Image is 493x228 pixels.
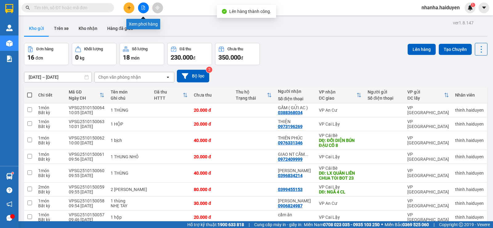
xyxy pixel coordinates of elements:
div: THIÊN PHÚC [278,135,313,140]
div: Đơn hàng [36,47,53,51]
div: 0396834214 [278,173,303,178]
div: 09:54 [DATE] [69,203,104,208]
div: VP [GEOGRAPHIC_DATA] [407,135,449,145]
button: Khối lượng0kg [72,43,116,65]
span: 0 [75,54,79,61]
svg: open [165,75,170,80]
span: Miền Bắc [385,221,429,228]
div: Ghi chú [111,96,148,101]
div: DĐ: LX QUÂN LIÊN CHUA TOI BOT 23 [319,171,361,180]
div: 1 món [38,105,63,110]
span: aim [155,6,160,10]
div: 09:55 [DATE] [69,189,104,194]
div: 20.000 đ [194,122,230,126]
span: | [249,221,250,228]
div: thinh.haiduyen [455,171,484,176]
button: Tạo Chuyến [439,44,472,55]
span: món [131,56,140,60]
span: message [6,215,12,221]
div: Xem phơi hàng [126,19,160,29]
button: Trên xe [49,21,74,36]
div: Bất kỳ [38,157,63,162]
div: thinh.haiduyen [455,154,484,159]
th: Toggle SortBy [151,87,191,103]
div: VP An Cư [319,108,361,113]
button: Số lượng18món [120,43,164,65]
div: Chi tiết [38,93,63,97]
div: 1 THUNG NHỎ [111,154,148,159]
div: 20.000 đ [194,154,230,159]
div: VPSG2510150057 [69,212,104,217]
sup: 2 [206,67,212,73]
div: VP An Cư [319,201,361,206]
div: 1 món [38,152,63,157]
div: Bất kỳ [38,203,63,208]
button: Đã thu230.000đ [167,43,212,65]
div: 80.000 đ [194,187,230,192]
button: Lên hàng [408,44,436,55]
div: 10:05 [DATE] [69,110,104,115]
div: 0906824987 [278,203,303,208]
div: 0388368034 [278,110,303,115]
img: logo-vxr [5,4,13,13]
input: Select a date range. [24,72,92,82]
div: Số điện thoại [278,96,313,101]
div: VPSG2510150064 [69,105,104,110]
div: Bất kỳ [38,189,63,194]
span: đ [193,56,195,60]
div: NHẸ TAY [111,203,148,208]
img: warehouse-icon [6,173,13,180]
img: icon-new-feature [467,5,473,10]
div: DĐ: NGÃ 4 CL [319,189,361,194]
span: 1 [472,3,474,7]
span: file-add [141,6,145,10]
button: plus [124,2,134,13]
div: Ngày ĐH [69,96,100,101]
div: 09:46 [DATE] [69,217,104,222]
div: 20.000 đ [194,108,230,113]
div: Chọn văn phòng nhận [98,74,141,80]
span: đ [241,56,243,60]
div: 0976331346 [278,140,303,145]
div: VPSG2510150063 [69,119,104,124]
div: Thu hộ [236,89,267,94]
span: ⚪️ [381,223,383,226]
span: question-circle [6,187,12,193]
strong: 0708 023 035 - 0935 103 250 [323,222,380,227]
div: Số điện thoại [368,96,401,101]
div: thinh.haiduyen [455,108,484,113]
div: VP [GEOGRAPHIC_DATA] [407,152,449,162]
div: VP [GEOGRAPHIC_DATA] [407,119,449,129]
div: VP [GEOGRAPHIC_DATA] [407,212,449,222]
div: Số lượng [132,47,148,51]
div: Chưa thu [194,93,230,97]
div: VP Cái Bè [319,133,361,138]
span: 16 [27,54,34,61]
span: nhanha.haiduyen [417,4,465,11]
span: notification [6,201,12,207]
div: VPSG2510150059 [69,184,104,189]
strong: 1900 633 818 [218,222,244,227]
div: 1 món [38,212,63,217]
div: 1 món [38,198,63,203]
div: 09:55 [DATE] [69,173,104,178]
div: Nhân viên [455,93,484,97]
div: VP Cai Lậy [319,154,361,159]
input: Tìm tên, số ĐT hoặc mã đơn [34,4,107,11]
th: Toggle SortBy [233,87,275,103]
div: 0972409999 [278,157,303,162]
div: Bất kỳ [38,140,63,145]
div: VP Cai Lậy [319,122,361,126]
div: 1 THÙNG [111,171,148,176]
div: 2 món [38,184,63,189]
div: VP Cai Lậy [319,215,361,220]
span: đơn [35,56,43,60]
button: Kho gửi [24,21,49,36]
span: caret-down [481,5,487,10]
span: | [434,221,434,228]
div: Đã thu [154,89,183,94]
div: Bất kỳ [38,124,63,129]
button: Kho nhận [74,21,102,36]
span: 230.000 [171,54,193,61]
th: Toggle SortBy [404,87,452,103]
